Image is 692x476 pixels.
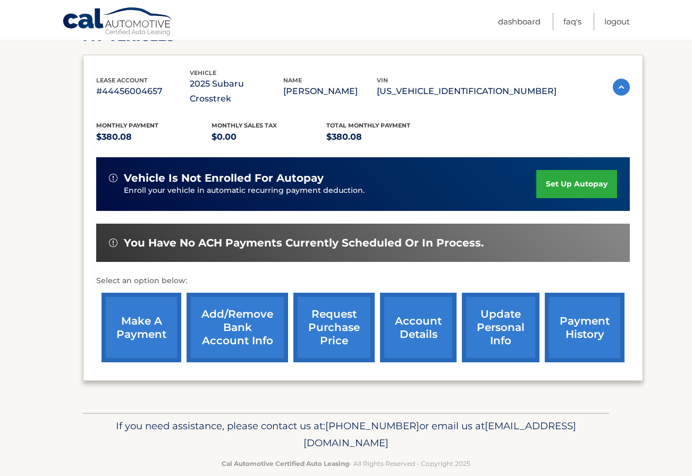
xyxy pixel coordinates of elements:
[90,458,602,469] p: - All Rights Reserved - Copyright 2025
[380,293,457,362] a: account details
[187,293,288,362] a: Add/Remove bank account info
[96,76,148,84] span: lease account
[536,170,617,198] a: set up autopay
[293,293,375,362] a: request purchase price
[303,420,576,449] span: [EMAIL_ADDRESS][DOMAIN_NAME]
[222,460,349,467] strong: Cal Automotive Certified Auto Leasing
[498,13,541,30] a: Dashboard
[96,84,190,99] p: #44456004657
[283,76,302,84] span: name
[325,420,419,432] span: [PHONE_NUMBER]
[62,7,174,38] a: Cal Automotive
[190,76,283,106] p: 2025 Subaru Crosstrek
[212,122,277,129] span: Monthly sales Tax
[96,275,630,287] p: Select an option below:
[212,130,327,144] p: $0.00
[124,185,536,197] p: Enroll your vehicle in automatic recurring payment deduction.
[326,122,410,129] span: Total Monthly Payment
[90,418,602,452] p: If you need assistance, please contact us at: or email us at
[462,293,539,362] a: update personal info
[377,76,388,84] span: vin
[109,239,117,247] img: alert-white.svg
[96,122,158,129] span: Monthly Payment
[283,84,377,99] p: [PERSON_NAME]
[190,69,216,76] span: vehicle
[613,79,630,96] img: accordion-active.svg
[102,293,181,362] a: make a payment
[96,130,212,144] p: $380.08
[124,172,324,185] span: vehicle is not enrolled for autopay
[326,130,442,144] p: $380.08
[604,13,630,30] a: Logout
[563,13,581,30] a: FAQ's
[124,236,484,250] span: You have no ACH payments currently scheduled or in process.
[545,293,625,362] a: payment history
[109,174,117,182] img: alert-white.svg
[377,84,556,99] p: [US_VEHICLE_IDENTIFICATION_NUMBER]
